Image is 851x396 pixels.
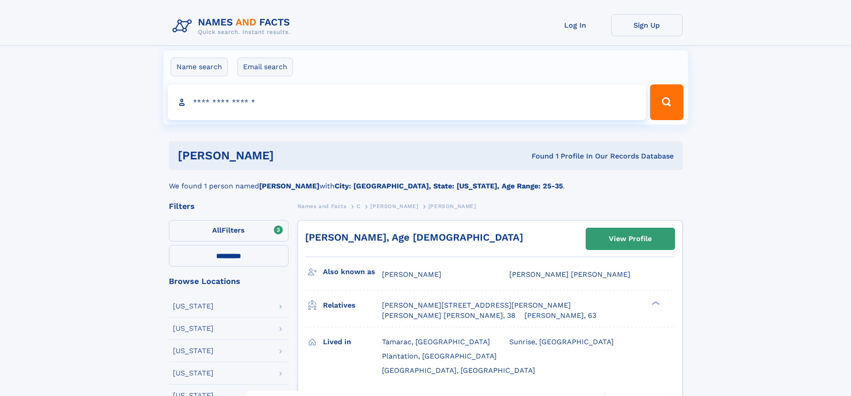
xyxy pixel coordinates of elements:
a: Names and Facts [298,200,347,212]
a: View Profile [586,228,675,250]
span: Tamarac, [GEOGRAPHIC_DATA] [382,338,490,346]
label: Email search [237,58,293,76]
div: [US_STATE] [173,303,214,310]
h3: Relatives [323,298,382,313]
input: search input [168,84,646,120]
a: Log In [540,14,611,36]
span: [PERSON_NAME] [370,203,418,209]
div: [US_STATE] [173,325,214,332]
div: ❯ [650,300,660,306]
b: City: [GEOGRAPHIC_DATA], State: [US_STATE], Age Range: 25-35 [335,182,563,190]
span: Sunrise, [GEOGRAPHIC_DATA] [509,338,614,346]
span: Plantation, [GEOGRAPHIC_DATA] [382,352,497,360]
div: View Profile [609,229,652,249]
a: [PERSON_NAME], Age [DEMOGRAPHIC_DATA] [305,232,523,243]
a: [PERSON_NAME][STREET_ADDRESS][PERSON_NAME] [382,300,571,310]
label: Filters [169,220,289,242]
h3: Lived in [323,334,382,350]
div: Filters [169,202,289,210]
a: [PERSON_NAME] [370,200,418,212]
div: [US_STATE] [173,347,214,354]
a: C [356,200,361,212]
span: [PERSON_NAME] [428,203,476,209]
h1: [PERSON_NAME] [178,150,403,161]
div: Browse Locations [169,277,289,285]
a: [PERSON_NAME] [PERSON_NAME], 38 [382,311,516,321]
img: Logo Names and Facts [169,14,298,38]
span: [PERSON_NAME] [PERSON_NAME] [509,270,630,279]
div: We found 1 person named with . [169,170,683,192]
span: [PERSON_NAME] [382,270,441,279]
div: [US_STATE] [173,370,214,377]
span: C [356,203,361,209]
label: Name search [171,58,228,76]
span: All [212,226,222,234]
div: Found 1 Profile In Our Records Database [402,151,674,161]
button: Search Button [650,84,683,120]
span: [GEOGRAPHIC_DATA], [GEOGRAPHIC_DATA] [382,366,535,375]
a: Sign Up [611,14,683,36]
a: [PERSON_NAME], 63 [524,311,596,321]
b: [PERSON_NAME] [259,182,319,190]
h3: Also known as [323,264,382,279]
